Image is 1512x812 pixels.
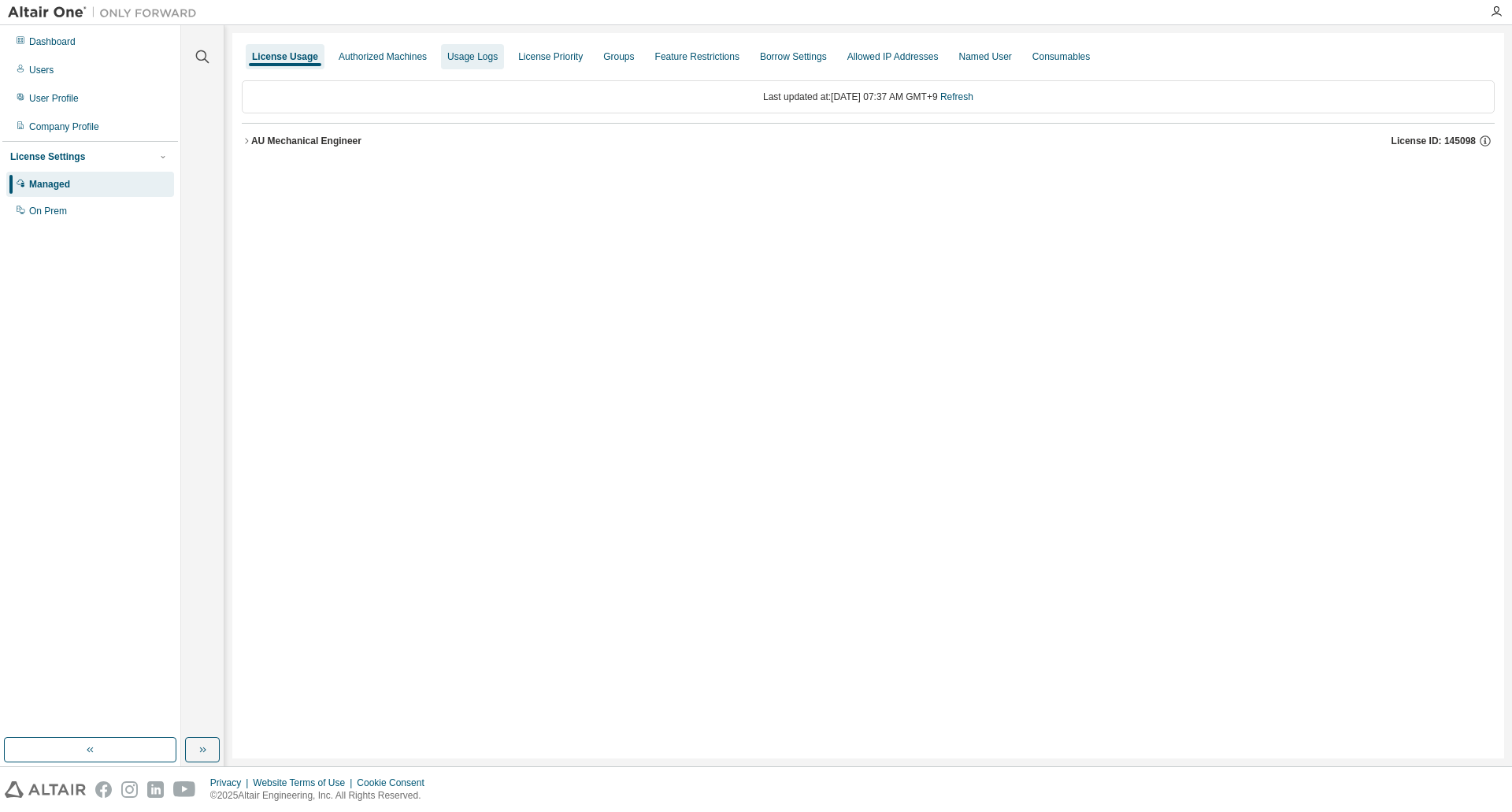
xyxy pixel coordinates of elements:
div: Privacy [210,777,253,789]
div: License Usage [252,50,318,63]
div: On Prem [29,205,67,217]
div: Named User [958,50,1011,63]
span: License ID: 145098 [1392,135,1476,147]
div: User Profile [29,92,79,105]
img: linkedin.svg [147,781,164,798]
div: License Settings [10,150,85,163]
div: Authorized Machines [339,50,427,63]
div: Website Terms of Use [253,777,357,789]
div: Groups [603,50,634,63]
div: AU Mechanical Engineer [251,135,361,147]
p: © 2025 Altair Engineering, Inc. All Rights Reserved. [210,789,434,803]
div: Company Profile [29,121,99,133]
div: Users [29,64,54,76]
div: Dashboard [29,35,76,48]
img: youtube.svg [173,781,196,798]
div: Usage Logs [447,50,498,63]
div: Cookie Consent [357,777,433,789]
div: Last updated at: [DATE] 07:37 AM GMT+9 [242,80,1495,113]
img: instagram.svg [121,781,138,798]
div: Managed [29,178,70,191]
img: facebook.svg [95,781,112,798]
a: Refresh [940,91,973,102]
img: Altair One [8,5,205,20]
div: Allowed IP Addresses [847,50,939,63]
button: AU Mechanical EngineerLicense ID: 145098 [242,124,1495,158]
div: Consumables [1032,50,1090,63]
div: License Priority [518,50,583,63]
img: altair_logo.svg [5,781,86,798]
div: Borrow Settings [760,50,827,63]
div: Feature Restrictions [655,50,739,63]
